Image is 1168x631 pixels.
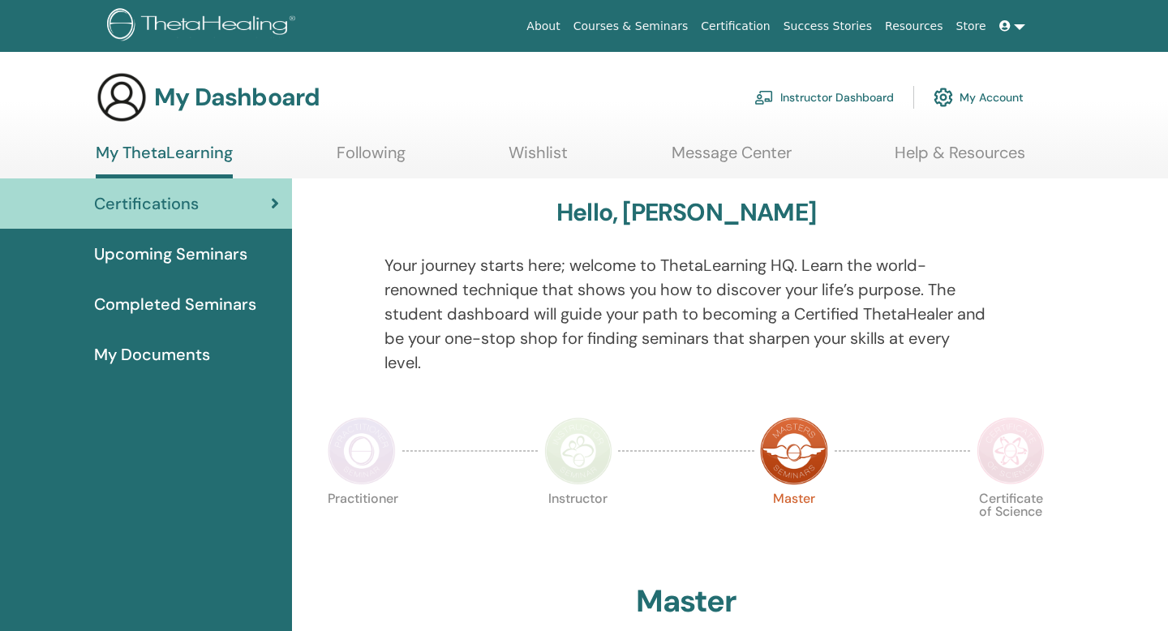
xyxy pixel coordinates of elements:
[950,11,993,41] a: Store
[694,11,776,41] a: Certification
[636,583,736,620] h2: Master
[544,417,612,485] img: Instructor
[556,198,816,227] h3: Hello, [PERSON_NAME]
[895,143,1025,174] a: Help & Resources
[977,492,1045,560] p: Certificate of Science
[754,79,894,115] a: Instructor Dashboard
[337,143,406,174] a: Following
[934,79,1024,115] a: My Account
[94,191,199,216] span: Certifications
[760,492,828,560] p: Master
[328,492,396,560] p: Practitioner
[384,253,989,375] p: Your journey starts here; welcome to ThetaLearning HQ. Learn the world-renowned technique that sh...
[878,11,950,41] a: Resources
[760,417,828,485] img: Master
[96,143,233,178] a: My ThetaLearning
[94,342,210,367] span: My Documents
[567,11,695,41] a: Courses & Seminars
[934,84,953,111] img: cog.svg
[96,71,148,123] img: generic-user-icon.jpg
[520,11,566,41] a: About
[328,417,396,485] img: Practitioner
[977,417,1045,485] img: Certificate of Science
[94,242,247,266] span: Upcoming Seminars
[544,492,612,560] p: Instructor
[672,143,792,174] a: Message Center
[154,83,320,112] h3: My Dashboard
[107,8,301,45] img: logo.png
[777,11,878,41] a: Success Stories
[94,292,256,316] span: Completed Seminars
[509,143,568,174] a: Wishlist
[754,90,774,105] img: chalkboard-teacher.svg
